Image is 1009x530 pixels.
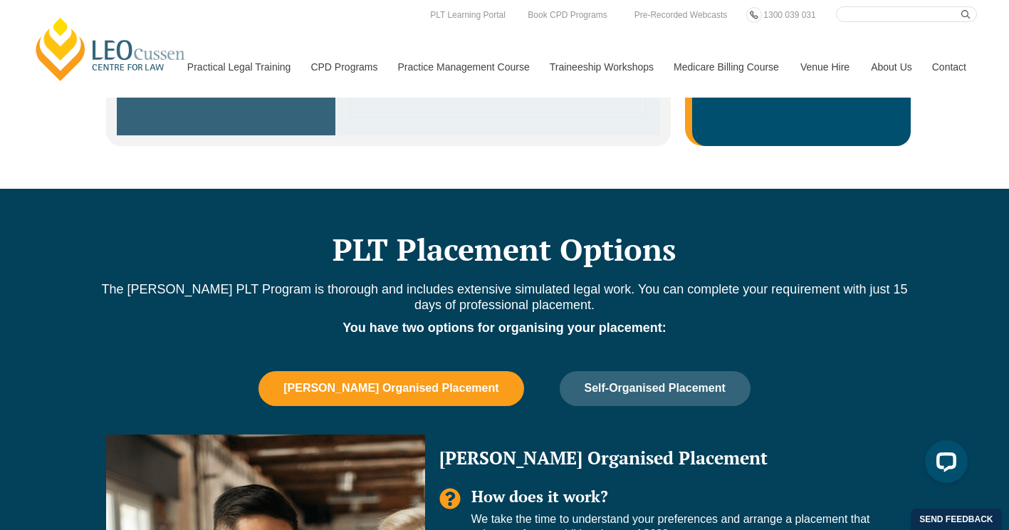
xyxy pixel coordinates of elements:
[427,7,509,23] a: PLT Learning Portal
[471,486,608,506] span: How does it work?
[177,36,300,98] a: Practical Legal Training
[860,36,921,98] a: About Us
[524,7,610,23] a: Book CPD Programs
[99,232,911,267] h2: PLT Placement Options
[921,36,977,98] a: Contact
[539,36,663,98] a: Traineeship Workshops
[663,36,790,98] a: Medicare Billing Course
[631,7,731,23] a: Pre-Recorded Webcasts
[300,36,387,98] a: CPD Programs
[283,382,498,395] span: [PERSON_NAME] Organised Placement
[914,435,973,494] iframe: LiveChat chat widget
[32,16,189,83] a: [PERSON_NAME] Centre for Law
[790,36,860,98] a: Venue Hire
[99,281,911,313] p: The [PERSON_NAME] PLT Program is thorough and includes extensive simulated legal work. You can co...
[763,10,815,20] span: 1300 039 031
[585,382,726,395] span: Self-Organised Placement
[760,7,819,23] a: 1300 039 031
[343,321,666,335] strong: You have two options for organising your placement:
[439,449,889,467] h2: [PERSON_NAME] Organised Placement
[387,36,539,98] a: Practice Management Course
